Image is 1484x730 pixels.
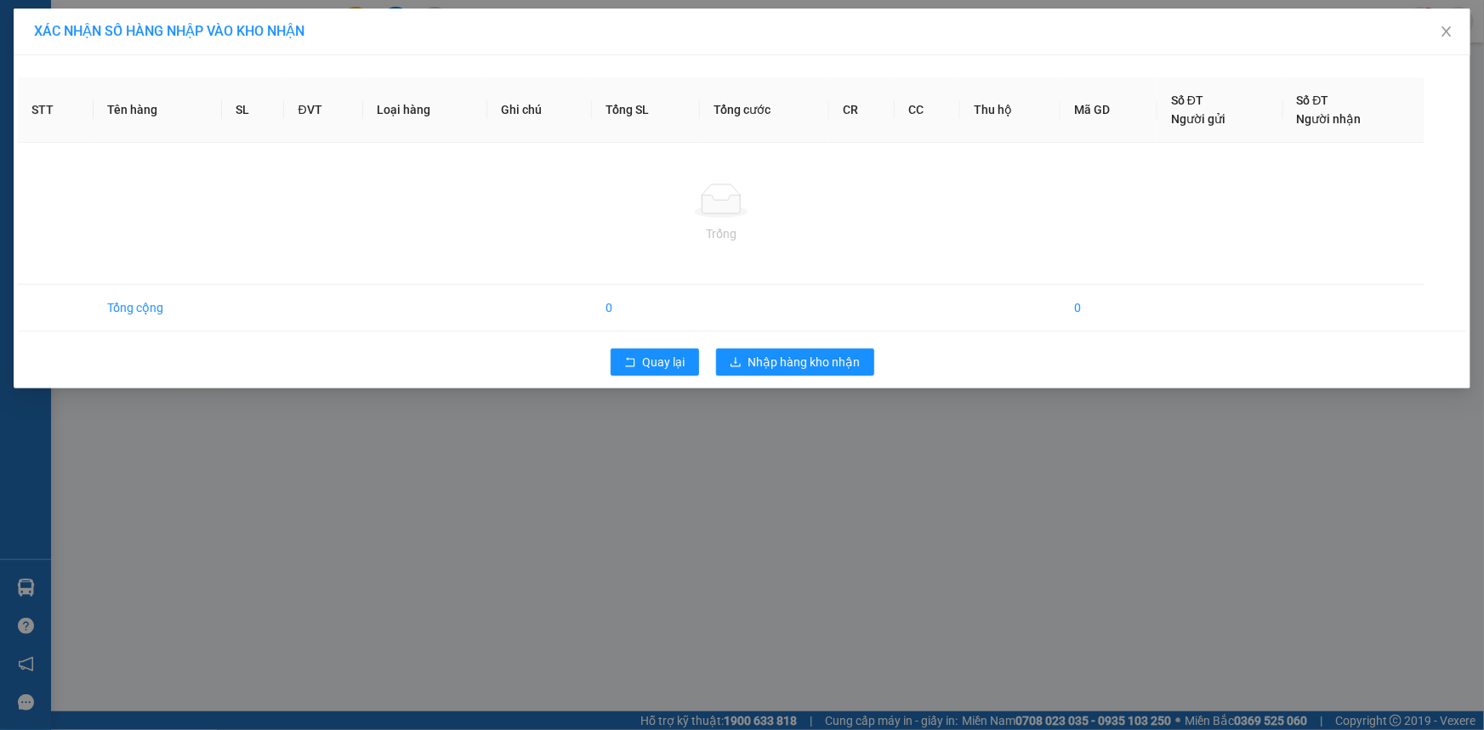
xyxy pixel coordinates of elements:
[1060,77,1157,143] th: Mã GD
[1060,285,1157,331] td: 0
[643,353,685,371] span: Quay lại
[94,77,222,143] th: Tên hàng
[592,285,701,331] td: 0
[960,77,1060,143] th: Thu hộ
[31,224,1411,243] div: Trống
[700,77,829,143] th: Tổng cước
[1440,25,1453,38] span: close
[748,353,861,371] span: Nhập hàng kho nhận
[284,77,362,143] th: ĐVT
[829,77,895,143] th: CR
[94,285,222,331] td: Tổng cộng
[1297,93,1329,107] span: Số ĐT
[895,77,960,143] th: CC
[222,77,285,143] th: SL
[363,77,487,143] th: Loại hàng
[1423,8,1470,56] button: Close
[730,356,742,370] span: download
[624,356,636,370] span: rollback
[34,23,304,39] span: XÁC NHẬN SỐ HÀNG NHẬP VÀO KHO NHẬN
[18,77,94,143] th: STT
[611,348,699,376] button: rollbackQuay lại
[1171,93,1203,107] span: Số ĐT
[1297,112,1362,126] span: Người nhận
[716,348,874,376] button: downloadNhập hàng kho nhận
[1171,112,1225,126] span: Người gửi
[487,77,592,143] th: Ghi chú
[592,77,701,143] th: Tổng SL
